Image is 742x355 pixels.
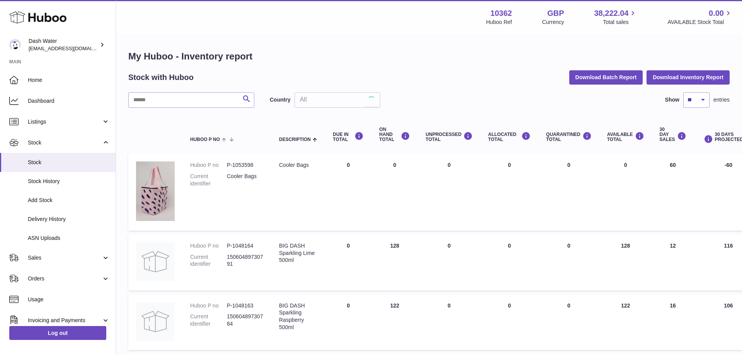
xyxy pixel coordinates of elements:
[29,37,98,52] div: Dash Water
[418,154,480,231] td: 0
[227,313,264,328] dd: 15060489730784
[542,19,564,26] div: Currency
[279,242,317,264] div: BIG DASH Sparkling Lime 500ml
[480,234,538,290] td: 0
[227,161,264,169] dd: P-1053598
[599,234,652,290] td: 128
[28,254,102,262] span: Sales
[28,216,110,223] span: Delivery History
[28,118,102,126] span: Listings
[279,302,317,331] div: BIG DASH Sparkling Raspberry 500ml
[599,294,652,350] td: 122
[603,19,637,26] span: Total sales
[599,154,652,231] td: 0
[569,70,643,84] button: Download Batch Report
[425,132,473,142] div: UNPROCESSED Total
[371,234,418,290] td: 128
[547,8,564,19] strong: GBP
[227,242,264,250] dd: P-1048164
[28,197,110,204] span: Add Stock
[594,8,628,19] span: 38,222.04
[190,242,227,250] dt: Huboo P no
[190,173,227,187] dt: Current identifier
[567,162,570,168] span: 0
[28,139,102,146] span: Stock
[28,275,102,282] span: Orders
[190,161,227,169] dt: Huboo P no
[325,294,371,350] td: 0
[713,96,730,104] span: entries
[594,8,637,26] a: 38,222.04 Total sales
[480,154,538,231] td: 0
[29,45,114,51] span: [EMAIL_ADDRESS][DOMAIN_NAME]
[227,253,264,268] dd: 15060489730791
[486,19,512,26] div: Huboo Ref
[333,132,364,142] div: DUE IN TOTAL
[28,97,110,105] span: Dashboard
[371,294,418,350] td: 122
[667,8,733,26] a: 0.00 AVAILABLE Stock Total
[660,127,686,143] div: 30 DAY SALES
[28,317,102,324] span: Invoicing and Payments
[607,132,644,142] div: AVAILABLE Total
[136,161,175,221] img: product image
[136,242,175,281] img: product image
[418,294,480,350] td: 0
[190,137,220,142] span: Huboo P no
[647,70,730,84] button: Download Inventory Report
[480,294,538,350] td: 0
[136,302,175,341] img: product image
[546,132,592,142] div: QUARANTINED Total
[279,137,311,142] span: Description
[652,154,694,231] td: 60
[190,302,227,309] dt: Huboo P no
[9,39,21,51] img: orders@dash-water.com
[227,302,264,309] dd: P-1048163
[567,243,570,249] span: 0
[28,234,110,242] span: ASN Uploads
[665,96,679,104] label: Show
[28,178,110,185] span: Stock History
[325,154,371,231] td: 0
[418,234,480,290] td: 0
[379,127,410,143] div: ON HAND Total
[325,234,371,290] td: 0
[667,19,733,26] span: AVAILABLE Stock Total
[270,96,291,104] label: Country
[490,8,512,19] strong: 10362
[567,302,570,309] span: 0
[128,50,730,63] h1: My Huboo - Inventory report
[227,173,264,187] dd: Cooler Bags
[9,326,106,340] a: Log out
[28,296,110,303] span: Usage
[128,72,194,83] h2: Stock with Huboo
[190,253,227,268] dt: Current identifier
[279,161,317,169] div: Cooler Bags
[652,294,694,350] td: 16
[652,234,694,290] td: 12
[371,154,418,231] td: 0
[488,132,531,142] div: ALLOCATED Total
[28,159,110,166] span: Stock
[28,76,110,84] span: Home
[190,313,227,328] dt: Current identifier
[709,8,724,19] span: 0.00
